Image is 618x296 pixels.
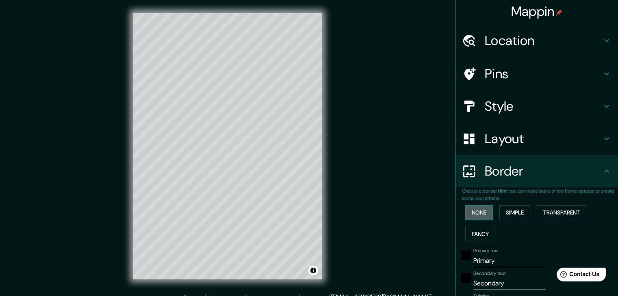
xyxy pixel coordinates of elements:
[473,270,506,277] label: Secondary text
[485,98,602,114] h4: Style
[455,58,618,90] div: Pins
[473,247,499,254] label: Primary text
[546,264,609,287] iframe: Help widget launcher
[556,9,562,16] img: pin-icon.png
[455,90,618,122] div: Style
[455,155,618,187] div: Border
[465,205,493,220] button: None
[485,66,602,82] h4: Pins
[485,131,602,147] h4: Layout
[462,187,618,202] p: Choose a border. : you can make layers of the frame opaque to create some cool effects.
[455,122,618,155] div: Layout
[308,266,318,275] button: Toggle attribution
[461,250,471,260] button: black
[465,227,495,242] button: Fancy
[511,3,563,19] h4: Mappin
[537,205,586,220] button: Transparent
[499,205,530,220] button: Simple
[461,273,471,283] button: black
[455,24,618,57] div: Location
[485,163,602,179] h4: Border
[485,32,602,49] h4: Location
[498,188,507,194] b: Hint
